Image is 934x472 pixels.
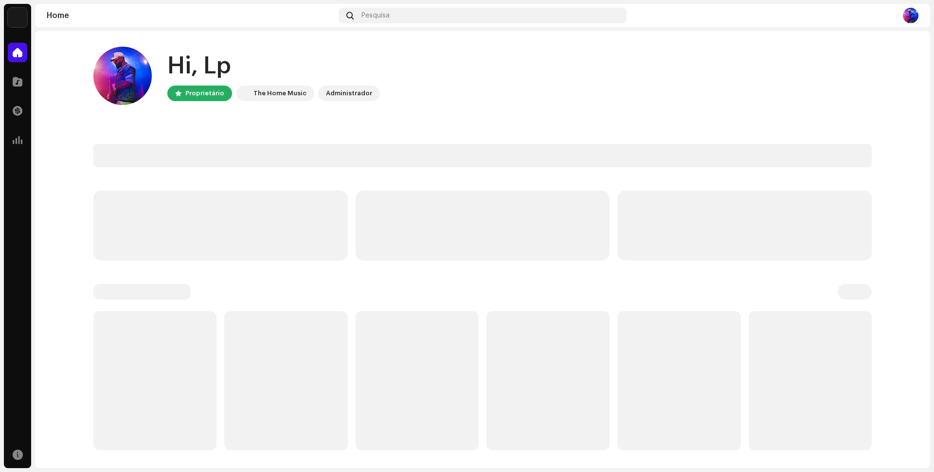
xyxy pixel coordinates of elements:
img: 751e4268-983f-47a9-a5e3-1c3377e8d897 [903,8,918,23]
img: 751e4268-983f-47a9-a5e3-1c3377e8d897 [93,47,152,105]
span: Pesquisa [361,12,390,19]
img: c86870aa-2232-4ba3-9b41-08f587110171 [238,87,250,99]
div: Administrador [326,87,372,99]
div: The Home Music [253,87,306,99]
img: c86870aa-2232-4ba3-9b41-08f587110171 [8,8,27,27]
div: Hi, Lp [167,51,380,82]
div: Proprietário [185,87,224,99]
div: Home [47,12,335,19]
